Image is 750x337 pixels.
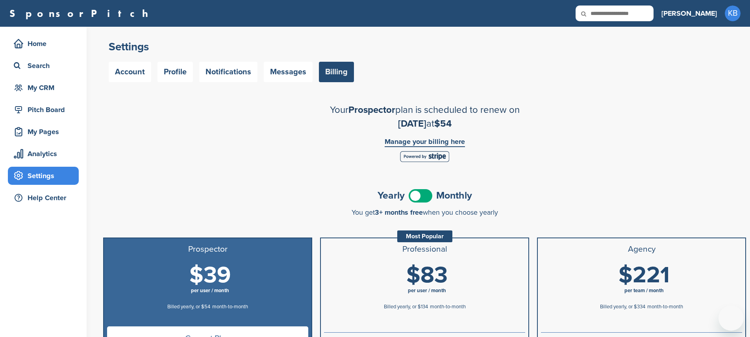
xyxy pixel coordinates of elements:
[384,304,428,310] span: Billed yearly, or $134
[324,245,525,254] h3: Professional
[624,287,664,294] span: per team / month
[541,245,742,254] h3: Agency
[157,62,193,82] a: Profile
[319,62,354,82] a: Billing
[12,125,79,139] div: My Pages
[348,104,395,116] span: Prospector
[400,151,449,162] img: Stripe
[408,287,446,294] span: per user / month
[375,208,423,217] span: 3+ months free
[287,103,563,131] h2: Your plan is scheduled to renew on at
[189,261,231,289] span: $39
[600,304,645,310] span: Billed yearly, or $334
[109,62,151,82] a: Account
[719,306,744,331] iframe: Button to launch messaging window
[199,62,257,82] a: Notifications
[398,118,426,129] span: [DATE]
[8,145,79,163] a: Analytics
[619,261,670,289] span: $221
[8,57,79,75] a: Search
[12,37,79,51] div: Home
[167,304,210,310] span: Billed yearly, or $54
[12,147,79,161] div: Analytics
[8,79,79,97] a: My CRM
[103,208,746,216] div: You get when you choose yearly
[406,261,448,289] span: $83
[191,287,229,294] span: per user / month
[385,138,465,147] a: Manage your billing here
[436,191,472,201] span: Monthly
[661,8,717,19] h3: [PERSON_NAME]
[12,103,79,117] div: Pitch Board
[9,8,153,18] a: SponsorPitch
[12,81,79,95] div: My CRM
[725,6,741,21] span: KB
[12,169,79,183] div: Settings
[264,62,313,82] a: Messages
[109,40,741,54] h2: Settings
[397,230,452,242] div: Most Popular
[12,59,79,73] div: Search
[661,5,717,22] a: [PERSON_NAME]
[8,101,79,119] a: Pitch Board
[212,304,248,310] span: month-to-month
[430,304,466,310] span: month-to-month
[8,123,79,141] a: My Pages
[12,191,79,205] div: Help Center
[8,167,79,185] a: Settings
[647,304,683,310] span: month-to-month
[434,118,452,129] span: $54
[378,191,405,201] span: Yearly
[8,35,79,53] a: Home
[107,245,308,254] h3: Prospector
[8,189,79,207] a: Help Center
